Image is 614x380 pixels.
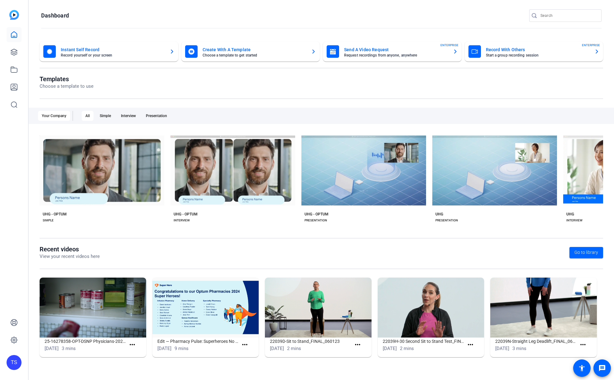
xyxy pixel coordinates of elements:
[7,355,22,370] div: TS
[40,42,178,62] button: Instant Self RecordRecord yourself or your screen
[486,53,590,57] mat-card-subtitle: Start a group recording session
[344,53,448,57] mat-card-subtitle: Request recordings from anyone, anywhere
[435,212,443,217] div: UHG
[305,218,327,223] div: PRESENTATION
[38,111,70,121] div: Your Company
[400,346,414,351] span: 2 mins
[61,46,165,53] mat-card-title: Instant Self Record
[142,111,171,121] div: Presentation
[569,247,603,258] a: Go to library
[540,12,597,19] input: Search
[486,46,590,53] mat-card-title: Record With Others
[203,53,306,57] mat-card-subtitle: Choose a template to get started
[40,253,100,260] p: View your recent videos here
[344,46,448,53] mat-card-title: Send A Video Request
[378,278,484,338] img: 22039H-30 Second Sit to Stand Test_FINAL_052323
[203,46,306,53] mat-card-title: Create With A Template
[41,12,69,19] h1: Dashboard
[579,341,587,349] mat-icon: more_horiz
[40,83,94,90] p: Choose a template to use
[174,218,190,223] div: INTERVIEW
[495,338,577,345] h1: 22039N-Straight Leg Deadlift_FINAL_060123
[61,53,165,57] mat-card-subtitle: Record yourself or your screen
[43,212,67,217] div: UHG - OPTUM
[117,111,140,121] div: Interview
[270,346,284,351] span: [DATE]
[383,338,464,345] h1: 22039H-30 Second Sit to Stand Test_FINAL_052323
[152,278,259,338] img: Edit — Pharmacy Pulse: Superheroes No Graphics
[40,245,100,253] h1: Recent videos
[512,346,526,351] span: 3 mins
[241,341,249,349] mat-icon: more_horiz
[9,10,19,20] img: blue-gradient.svg
[490,278,597,338] img: 22039N-Straight Leg Deadlift_FINAL_060123
[157,346,171,351] span: [DATE]
[574,249,598,256] span: Go to library
[582,43,600,47] span: ENTERPRISE
[45,338,126,345] h1: 25-16278358-OPT-DSNP Physicians-20250617
[354,341,362,349] mat-icon: more_horiz
[566,218,583,223] div: INTERVIEW
[174,212,198,217] div: UHG - OPTUM
[270,338,351,345] h1: 22039D-Sit to Stand_FINAL_060123
[62,346,76,351] span: 3 mins
[598,364,606,372] mat-icon: message
[157,338,239,345] h1: Edit — Pharmacy Pulse: Superheroes No Graphics
[265,278,372,338] img: 22039D-Sit to Stand_FINAL_060123
[128,341,136,349] mat-icon: more_horiz
[578,364,586,372] mat-icon: accessibility
[465,42,603,62] button: Record With OthersStart a group recording sessionENTERPRISE
[43,218,54,223] div: SIMPLE
[45,346,59,351] span: [DATE]
[40,75,94,83] h1: Templates
[96,111,115,121] div: Simple
[383,346,397,351] span: [DATE]
[440,43,458,47] span: ENTERPRISE
[566,212,574,217] div: UHG
[175,346,189,351] span: 9 mins
[467,341,474,349] mat-icon: more_horiz
[495,346,509,351] span: [DATE]
[305,212,329,217] div: UHG - OPTUM
[181,42,320,62] button: Create With A TemplateChoose a template to get started
[323,42,462,62] button: Send A Video RequestRequest recordings from anyone, anywhereENTERPRISE
[435,218,458,223] div: PRESENTATION
[82,111,94,121] div: All
[287,346,301,351] span: 2 mins
[40,278,146,338] img: 25-16278358-OPT-DSNP Physicians-20250617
